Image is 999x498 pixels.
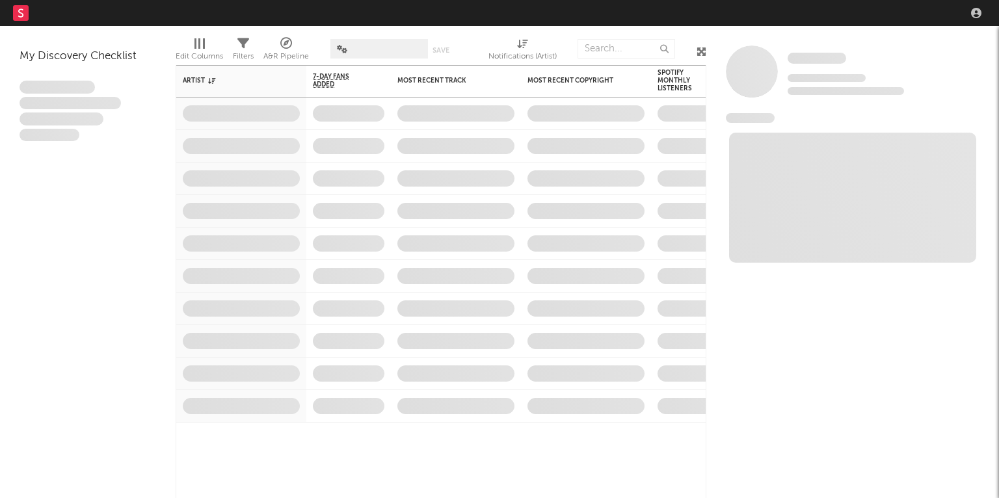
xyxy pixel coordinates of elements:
span: Lorem ipsum dolor [20,81,95,94]
div: A&R Pipeline [263,49,309,64]
div: Filters [233,49,254,64]
div: My Discovery Checklist [20,49,156,64]
div: Spotify Monthly Listeners [658,69,703,92]
input: Search... [578,39,675,59]
span: News Feed [726,113,775,123]
div: Edit Columns [176,33,223,70]
span: Aliquam viverra [20,129,79,142]
div: Notifications (Artist) [488,33,557,70]
div: Most Recent Copyright [527,77,625,85]
button: Save [433,47,449,54]
span: Some Artist [788,53,846,64]
span: Integer aliquet in purus et [20,97,121,110]
div: Most Recent Track [397,77,495,85]
span: Tracking Since: [DATE] [788,74,866,82]
span: 0 fans last week [788,87,904,95]
div: Edit Columns [176,49,223,64]
a: Some Artist [788,52,846,65]
div: Notifications (Artist) [488,49,557,64]
div: Artist [183,77,280,85]
span: Praesent ac interdum [20,112,103,125]
div: Filters [233,33,254,70]
span: 7-Day Fans Added [313,73,365,88]
div: A&R Pipeline [263,33,309,70]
